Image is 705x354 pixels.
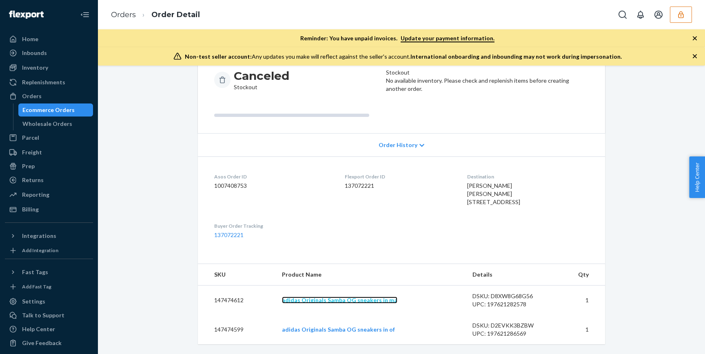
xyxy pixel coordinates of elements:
div: UPC: 197621282578 [472,300,549,308]
button: Open Search Box [614,7,631,23]
h3: Canceled [234,68,289,83]
div: Prep [22,162,35,170]
a: Parcel [5,131,93,144]
a: Update your payment information. [401,35,494,42]
div: Reporting [22,191,49,199]
button: Close Navigation [77,7,93,23]
div: Integrations [22,232,56,240]
td: 1 [555,315,605,344]
th: Details [466,264,556,286]
a: Home [5,33,93,46]
span: International onboarding and inbounding may not work during impersonation. [410,53,622,60]
a: Ecommerce Orders [18,103,93,117]
dt: Buyer Order Tracking [214,222,332,229]
a: Help Center [5,323,93,336]
div: Settings [22,297,45,306]
div: Any updates you make will reflect against the seller's account. [185,53,622,61]
div: Add Fast Tag [22,283,51,290]
td: 1 [555,286,605,315]
div: Parcel [22,134,39,142]
header: Stockout [386,68,589,77]
div: Replenishments [22,78,65,86]
th: SKU [198,264,275,286]
a: Inventory [5,61,93,74]
ol: breadcrumbs [104,3,206,27]
a: Talk to Support [5,309,93,322]
a: adidas Originals Samba OG sneakers in ma [282,297,397,303]
button: Give Feedback [5,336,93,350]
a: Add Fast Tag [5,282,93,292]
button: Integrations [5,229,93,242]
p: No available inventory. Please check and replenish items before creating another order. [386,77,589,93]
div: Freight [22,148,42,156]
a: Returns [5,174,93,187]
span: Non-test seller account: [185,53,252,60]
dd: 1007408753 [214,182,332,190]
td: 147474599 [198,315,275,344]
a: Billing [5,203,93,216]
a: Freight [5,146,93,159]
td: 147474612 [198,286,275,315]
div: Add Integration [22,247,58,254]
div: Stockout [234,68,289,91]
div: Home [22,35,38,43]
div: Returns [22,176,44,184]
a: 137072221 [214,231,244,238]
img: Flexport logo [9,11,44,19]
a: Order Detail [151,10,200,19]
a: Replenishments [5,76,93,89]
div: Fast Tags [22,268,48,276]
div: Help Center [22,325,55,333]
button: Help Center [689,156,705,198]
div: Give Feedback [22,339,62,347]
span: [PERSON_NAME] [PERSON_NAME] [STREET_ADDRESS] [467,182,520,205]
button: Open notifications [632,7,649,23]
dt: Asos Order ID [214,173,332,180]
button: Open account menu [650,7,667,23]
div: DSKU: D2EVKK3BZBW [472,321,549,330]
a: Inbounds [5,46,93,59]
div: Inbounds [22,49,47,57]
a: Reporting [5,188,93,201]
div: Talk to Support [22,311,64,319]
div: Ecommerce Orders [22,106,75,114]
a: Orders [5,90,93,103]
a: Settings [5,295,93,308]
a: Wholesale Orders [18,117,93,130]
div: Inventory [22,64,48,72]
p: Reminder: You have unpaid invoices. [300,34,494,42]
div: DSKU: D8XW8G68G56 [472,292,549,300]
div: Billing [22,205,39,213]
a: adidas Originals Samba OG sneakers in of [282,326,395,333]
a: Prep [5,160,93,173]
th: Qty [555,264,605,286]
div: Orders [22,92,42,100]
div: UPC: 197621286569 [472,330,549,338]
dd: 137072221 [345,182,454,190]
th: Product Name [275,264,466,286]
a: Add Integration [5,246,93,255]
a: Orders [111,10,136,19]
dt: Flexport Order ID [345,173,454,180]
dt: Destination [467,173,589,180]
div: Wholesale Orders [22,120,72,128]
button: Fast Tags [5,266,93,279]
span: Order History [379,141,417,149]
